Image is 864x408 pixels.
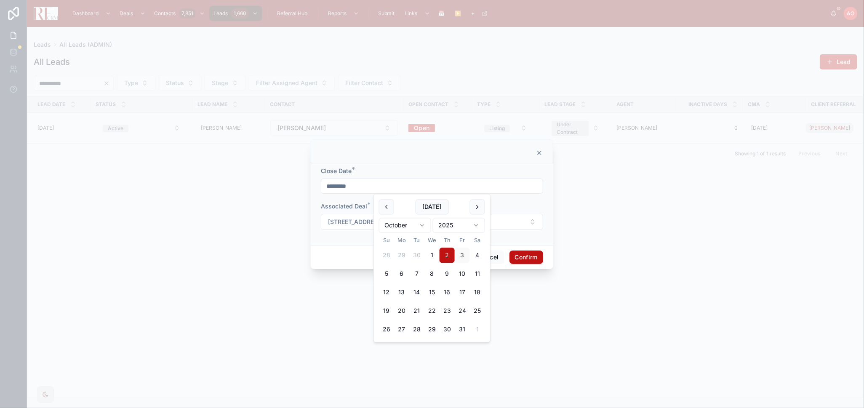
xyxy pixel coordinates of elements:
button: Sunday, September 28th, 2025 [379,248,394,263]
button: Monday, October 20th, 2025 [394,304,409,319]
button: Tuesday, October 14th, 2025 [409,285,424,300]
button: Wednesday, October 8th, 2025 [424,267,440,282]
button: Tuesday, October 21st, 2025 [409,304,424,319]
button: Tuesday, October 7th, 2025 [409,267,424,282]
button: Saturday, October 11th, 2025 [470,267,485,282]
button: Thursday, October 30th, 2025 [440,322,455,337]
th: Friday [455,236,470,244]
button: Today, Friday, October 3rd, 2025 [455,248,470,263]
span: Associated Deal [321,203,367,210]
button: Sunday, October 19th, 2025 [379,304,394,319]
button: Confirm [509,251,543,264]
th: Saturday [470,236,485,244]
button: Monday, September 29th, 2025 [394,248,409,263]
button: Sunday, October 26th, 2025 [379,322,394,337]
button: Friday, October 10th, 2025 [455,267,470,282]
button: Thursday, October 16th, 2025 [440,285,455,300]
button: Monday, October 6th, 2025 [394,267,409,282]
button: Tuesday, October 28th, 2025 [409,322,424,337]
button: [DATE] [415,199,448,214]
span: [STREET_ADDRESS] [328,218,384,226]
button: Sunday, October 5th, 2025 [379,267,394,282]
th: Wednesday [424,236,440,244]
span: Close Date [321,167,352,174]
button: Saturday, October 4th, 2025 [470,248,485,263]
button: Wednesday, October 1st, 2025 [424,248,440,263]
button: Thursday, October 23rd, 2025 [440,304,455,319]
button: Wednesday, October 15th, 2025 [424,285,440,300]
button: Wednesday, October 22nd, 2025 [424,304,440,319]
th: Monday [394,236,409,244]
table: October 2025 [379,236,485,337]
button: Wednesday, October 29th, 2025 [424,322,440,337]
button: Thursday, October 9th, 2025 [440,267,455,282]
button: Saturday, October 25th, 2025 [470,304,485,319]
button: Tuesday, September 30th, 2025 [409,248,424,263]
button: Thursday, October 2nd, 2025, selected [440,248,455,263]
button: Saturday, October 18th, 2025 [470,285,485,300]
button: Saturday, November 1st, 2025 [470,322,485,337]
th: Sunday [379,236,394,244]
button: Friday, October 17th, 2025 [455,285,470,300]
th: Tuesday [409,236,424,244]
button: Sunday, October 12th, 2025 [379,285,394,300]
th: Thursday [440,236,455,244]
button: Monday, October 27th, 2025 [394,322,409,337]
button: Select Button [321,214,543,230]
button: Friday, October 24th, 2025 [455,304,470,319]
button: Friday, October 31st, 2025 [455,322,470,337]
button: Monday, October 13th, 2025 [394,285,409,300]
